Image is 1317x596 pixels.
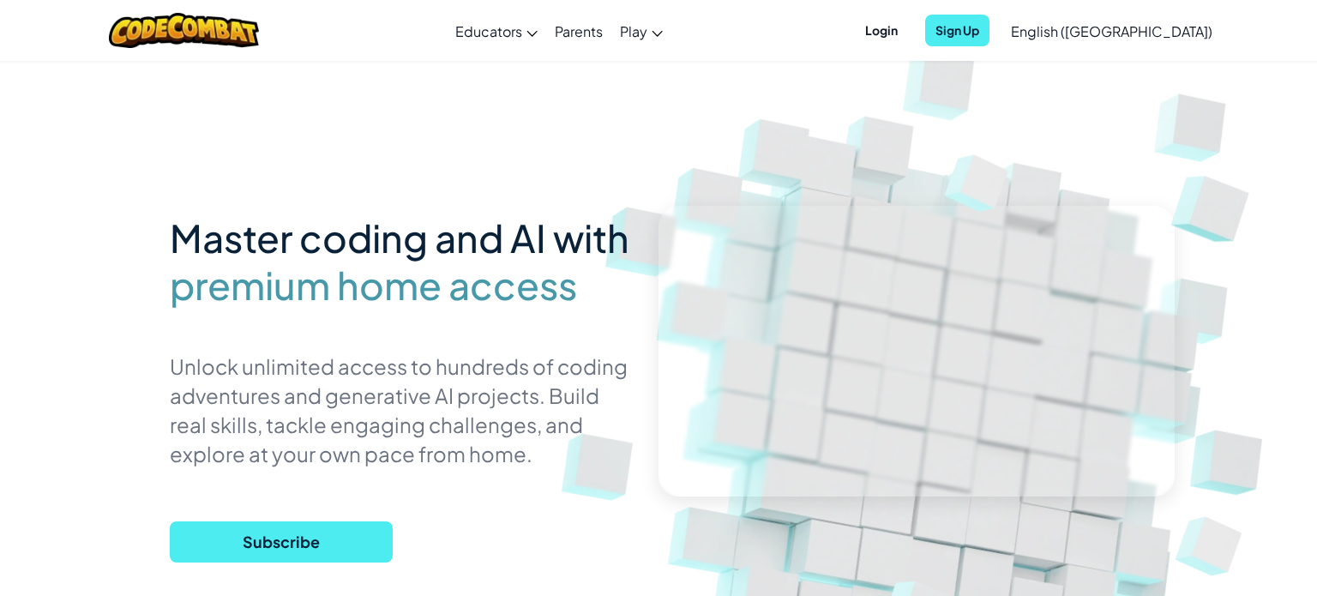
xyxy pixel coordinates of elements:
button: Subscribe [170,521,393,563]
a: Educators [447,8,546,54]
span: Master coding and AI with [170,214,629,262]
button: Sign Up [925,15,989,46]
span: Educators [455,22,522,40]
a: Parents [546,8,611,54]
img: Overlap cubes [1140,129,1290,274]
span: English ([GEOGRAPHIC_DATA]) [1011,22,1212,40]
a: English ([GEOGRAPHIC_DATA]) [1002,8,1221,54]
a: Play [611,8,671,54]
img: Overlap cubes [920,127,1040,236]
button: Login [855,15,908,46]
span: Play [620,22,647,40]
p: Unlock unlimited access to hundreds of coding adventures and generative AI projects. Build real s... [170,352,633,468]
img: CodeCombat logo [109,13,259,48]
span: premium home access [170,262,577,309]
